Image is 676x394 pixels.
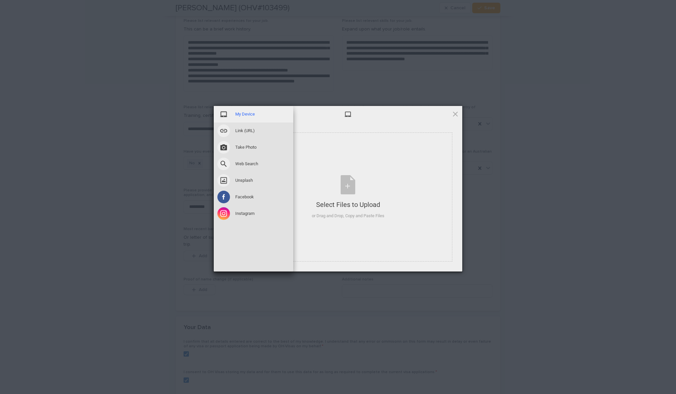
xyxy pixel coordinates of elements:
[235,161,258,167] span: Web Search
[312,200,384,209] div: Select Files to Upload
[214,205,293,222] div: Instagram
[344,111,352,118] span: My Device
[214,156,293,172] div: Web Search
[235,177,253,183] span: Unsplash
[235,128,255,134] span: Link (URL)
[214,189,293,205] div: Facebook
[214,106,293,123] div: My Device
[312,213,384,219] div: or Drag and Drop, Copy and Paste Files
[235,144,256,150] span: Take Photo
[214,139,293,156] div: Take Photo
[235,211,254,217] span: Instagram
[235,194,254,200] span: Facebook
[235,111,255,117] span: My Device
[214,172,293,189] div: Unsplash
[214,123,293,139] div: Link (URL)
[452,110,459,118] span: Click here or hit ESC to close picker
